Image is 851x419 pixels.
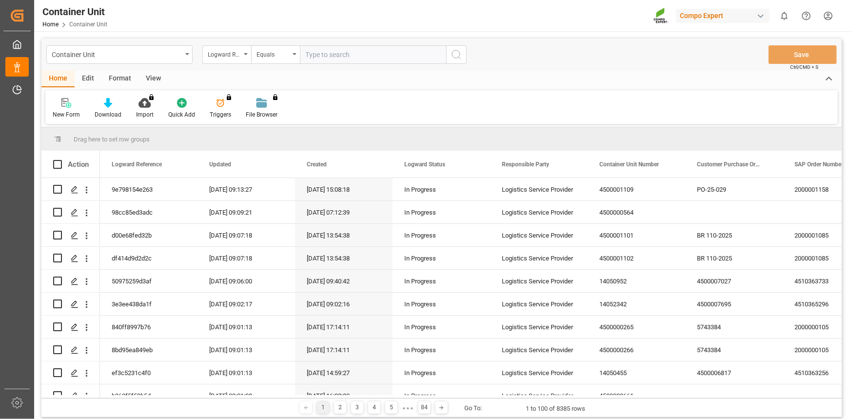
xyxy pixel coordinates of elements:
[526,404,586,414] div: 1 to 100 of 8385 rows
[100,293,198,315] div: 3e3ee438da1f
[685,247,783,269] div: BR 110-2025
[490,270,588,292] div: Logistics Service Provider
[685,178,783,200] div: PO-25-029
[588,178,685,200] div: 4500001109
[404,179,478,201] div: In Progress
[41,270,100,293] div: Press SPACE to select this row.
[588,339,685,361] div: 4500000266
[599,161,659,168] span: Container Unit Number
[257,48,290,59] div: Equals
[41,224,100,247] div: Press SPACE to select this row.
[351,401,363,414] div: 3
[42,4,107,19] div: Container Unit
[100,201,198,223] div: 98cc85ed3adc
[588,270,685,292] div: 14050952
[41,384,100,407] div: Press SPACE to select this row.
[41,316,100,339] div: Press SPACE to select this row.
[588,316,685,338] div: 4500000265
[208,48,241,59] div: Logward Reference
[685,293,783,315] div: 4500007695
[685,224,783,246] div: BR 110-2025
[404,224,478,247] div: In Progress
[100,384,198,407] div: b963f5f59b5d
[794,161,846,168] span: SAP Order Numbers
[588,384,685,407] div: 4500000661
[685,339,783,361] div: 5743384
[41,339,100,361] div: Press SPACE to select this row.
[300,45,446,64] input: Type to search
[41,247,100,270] div: Press SPACE to select this row.
[198,339,295,361] div: [DATE] 09:01:13
[198,224,295,246] div: [DATE] 09:07:18
[74,136,150,143] span: Drag here to set row groups
[251,45,300,64] button: open menu
[490,201,588,223] div: Logistics Service Provider
[588,361,685,384] div: 14050455
[53,110,80,119] div: New Form
[402,404,413,412] div: ● ● ●
[404,161,445,168] span: Logward Status
[404,339,478,361] div: In Progress
[685,270,783,292] div: 4500007027
[100,316,198,338] div: 840ff8997b76
[100,339,198,361] div: 8bd95ea849eb
[100,247,198,269] div: df414d9d2d2c
[202,45,251,64] button: open menu
[685,316,783,338] div: 5743384
[490,339,588,361] div: Logistics Service Provider
[198,178,295,200] div: [DATE] 09:13:27
[41,361,100,384] div: Press SPACE to select this row.
[773,5,795,27] button: show 0 new notifications
[676,6,773,25] button: Compo Expert
[490,247,588,269] div: Logistics Service Provider
[198,270,295,292] div: [DATE] 09:06:00
[795,5,817,27] button: Help Center
[385,401,397,414] div: 5
[404,385,478,407] div: In Progress
[295,293,393,315] div: [DATE] 09:02:16
[46,45,193,64] button: open menu
[334,401,346,414] div: 2
[295,178,393,200] div: [DATE] 15:08:18
[404,247,478,270] div: In Progress
[295,247,393,269] div: [DATE] 13:54:38
[198,316,295,338] div: [DATE] 09:01:13
[404,201,478,224] div: In Progress
[198,384,295,407] div: [DATE] 09:01:08
[446,45,467,64] button: search button
[100,270,198,292] div: 50975259d3af
[502,161,549,168] span: Responsible Party
[588,247,685,269] div: 4500001102
[295,270,393,292] div: [DATE] 09:40:42
[209,161,231,168] span: Updated
[41,201,100,224] div: Press SPACE to select this row.
[465,403,482,413] div: Go To:
[653,7,669,24] img: Screenshot%202023-09-29%20at%2010.02.21.png_1712312052.png
[490,293,588,315] div: Logistics Service Provider
[404,270,478,293] div: In Progress
[295,361,393,384] div: [DATE] 14:59:27
[418,401,431,414] div: 84
[112,161,162,168] span: Logward Reference
[490,178,588,200] div: Logistics Service Provider
[198,361,295,384] div: [DATE] 09:01:13
[198,201,295,223] div: [DATE] 09:09:21
[295,384,393,407] div: [DATE] 16:02:30
[198,247,295,269] div: [DATE] 09:07:18
[41,71,75,87] div: Home
[41,178,100,201] div: Press SPACE to select this row.
[588,293,685,315] div: 14052342
[139,71,168,87] div: View
[41,293,100,316] div: Press SPACE to select this row.
[100,224,198,246] div: d00e68fed32b
[676,9,770,23] div: Compo Expert
[68,160,89,169] div: Action
[42,21,59,28] a: Home
[52,48,182,60] div: Container Unit
[404,293,478,316] div: In Progress
[100,361,198,384] div: ef3c5231c4f0
[198,293,295,315] div: [DATE] 09:02:17
[697,161,762,168] span: Customer Purchase Order Numbers
[101,71,139,87] div: Format
[295,339,393,361] div: [DATE] 17:14:11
